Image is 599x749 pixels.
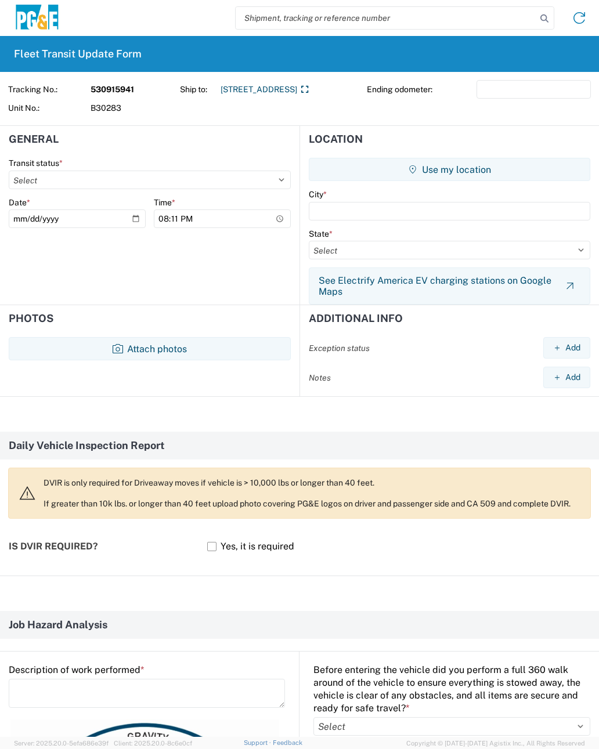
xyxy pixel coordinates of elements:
strong: 530915941 [91,80,173,99]
h2: Fleet Transit Update Form [14,47,142,61]
p: DVIR is only required for Driveaway moves if vehicle is > 10,000 lbs or longer than 40 feet. If g... [44,477,581,509]
span: Client: 2025.20.0-8c6e0cf [114,740,192,747]
span: Job Hazard Analysis [9,620,107,630]
input: Shipment, tracking or reference number [236,7,536,29]
label: State [309,229,333,239]
button: Add [543,367,590,388]
label: Notes [309,372,331,383]
span: Server: 2025.20.0-5efa686e39f [14,740,109,747]
span: Tracking No.: [8,80,91,99]
label: Before entering the vehicle did you perform a full 360 walk around of the vehicle to ensure every... [313,664,590,715]
h2: Photos [9,313,53,324]
a: Support [244,739,273,746]
span: Ship to: [180,80,221,99]
a: [STREET_ADDRESS] [221,80,309,99]
label: Transit status [9,158,63,168]
h2: General [9,133,59,145]
a: Feedback [273,739,302,746]
span: See Electrify America EV charging stations on Google Maps [319,275,561,297]
button: Attach photos [9,337,291,360]
span: Daily Vehicle Inspection Report [9,440,165,451]
div: Is DVIR required? [9,527,200,566]
span: Copyright © [DATE]-[DATE] Agistix Inc., All Rights Reserved [406,738,585,748]
h2: Additional Info [309,313,403,324]
button: Add [543,337,590,359]
h2: Location [309,133,363,145]
span: Unit No.: [8,99,91,117]
label: Yes, it is required [207,536,294,557]
label: Description of work performed [9,664,144,676]
label: City [309,189,327,200]
button: See Electrify America EV charging stations on Google Maps [309,267,590,305]
img: pge [14,5,60,32]
label: Date [9,197,30,208]
label: Time [154,197,175,208]
label: Exception status [309,343,370,353]
span: B30283 [91,99,173,117]
button: Use my location [309,158,590,181]
span: Ending odometer: [367,80,477,99]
